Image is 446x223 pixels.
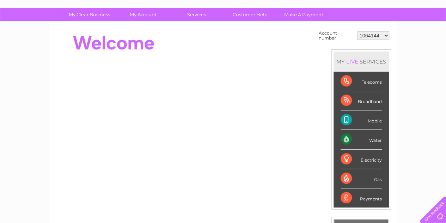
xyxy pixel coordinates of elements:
[341,169,382,188] div: Gas
[385,30,395,35] a: Blog
[423,30,439,35] a: Log out
[345,58,360,65] div: LIVE
[334,52,389,72] div: MY SERVICES
[341,150,382,169] div: Electricity
[57,4,390,34] div: Clear Business is a trading name of Verastar Limited (registered in [GEOGRAPHIC_DATA] No. 3667643...
[340,30,355,35] a: Energy
[313,4,362,12] a: 0333 014 3131
[275,8,333,21] a: Make A Payment
[317,29,355,42] td: Account number
[114,8,172,21] a: My Account
[341,72,382,91] div: Telecoms
[341,188,382,207] div: Payments
[341,91,382,110] div: Broadband
[322,30,335,35] a: Water
[399,30,416,35] a: Contact
[60,8,118,21] a: My Clear Business
[16,18,51,40] img: logo.png
[341,130,382,149] div: Water
[167,8,226,21] a: Services
[359,30,380,35] a: Telecoms
[221,8,279,21] a: Customer Help
[341,110,382,130] div: Mobile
